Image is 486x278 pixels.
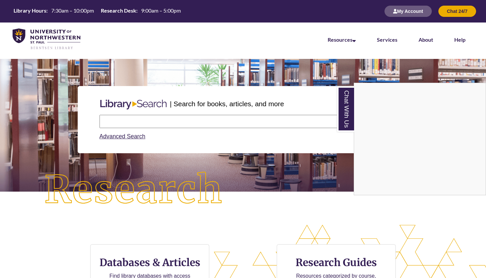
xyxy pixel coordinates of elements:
[377,36,397,43] a: Services
[354,83,486,195] iframe: Chat Widget
[419,36,433,43] a: About
[328,36,356,43] a: Resources
[337,86,354,132] a: Chat With Us
[354,83,486,195] div: Chat With Us
[454,36,466,43] a: Help
[13,28,80,50] img: UNWSP Library Logo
